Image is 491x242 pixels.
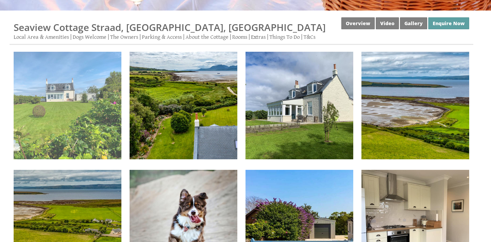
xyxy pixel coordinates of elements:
a: Local Area & Amenities [14,34,69,41]
a: Video [376,17,399,29]
a: Things To Do [269,34,300,41]
img: Seaview Cottage over looking St.Ninian’s Bay, Isle of Bute [130,52,237,159]
a: Seaview Cottage Straad, [GEOGRAPHIC_DATA], [GEOGRAPHIC_DATA] [14,21,326,34]
img: Seaview Cottage [14,52,121,159]
a: About the Cottage [185,34,228,41]
a: T&Cs [303,34,315,41]
a: The Owners [110,34,138,41]
a: Dogs Welcome [73,34,106,41]
a: Parking & Access [142,34,182,41]
img: Seaview Cottage finally completed ….! [245,52,353,159]
a: Enquire Now [428,17,469,29]
a: Gallery [400,17,427,29]
a: Rooms [232,34,247,41]
img: St. Ninians Bay, Isle of Bute [361,52,469,159]
a: Overview [341,17,375,29]
a: Extras [251,34,266,41]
